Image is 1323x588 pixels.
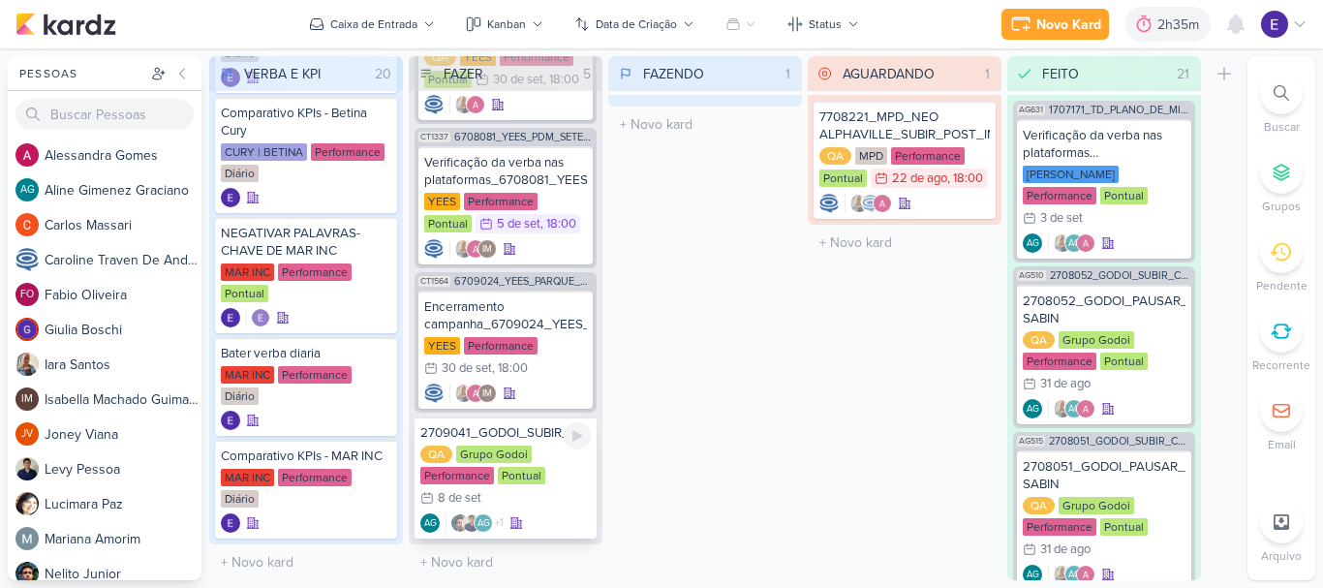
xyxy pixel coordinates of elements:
[477,519,490,529] p: AG
[1247,72,1315,136] li: Ctrl + F
[454,276,593,287] span: 6709024_YEES_PARQUE_BUENA_VISTA_NOVA_CAMPANHA_TEASER_META
[482,389,492,399] p: IM
[418,132,450,142] span: CT1337
[466,239,485,259] img: Alessandra Gomes
[1027,239,1039,249] p: AG
[15,422,39,446] div: Joney Viana
[449,384,497,403] div: Colaboradores: Iara Santos, Alessandra Gomes, Isabella Machado Guimarães
[1017,270,1046,281] span: AG510
[1261,11,1288,38] img: Eduardo Quaresma
[498,467,545,484] div: Pontual
[493,515,504,531] span: +1
[819,147,851,165] div: QA
[221,366,274,384] div: MAR INC
[1001,9,1109,40] button: Novo Kard
[1023,331,1055,349] div: QA
[1048,565,1095,584] div: Colaboradores: Iara Santos, Aline Gimenez Graciano, Alessandra Gomes
[1023,518,1096,536] div: Performance
[1027,405,1039,415] p: AG
[45,529,201,549] div: M a r i a n a A m o r i m
[20,290,34,300] p: FO
[1076,233,1095,253] img: Alessandra Gomes
[45,389,201,410] div: I s a b e l l a M a c h a d o G u i m a r ã e s
[21,394,33,405] p: IM
[1268,436,1296,453] p: Email
[855,147,887,165] div: MPD
[1023,127,1185,162] div: Verificação da verba nas plataformas 1707171_TD_PLANO_DE_MIDIA_SETEMBRO+OUTUBRO
[221,188,240,207] div: Criador(a): Eduardo Quaresma
[492,362,528,375] div: , 18:00
[454,95,474,114] img: Iara Santos
[15,387,39,411] div: Isabella Machado Guimarães
[477,384,497,403] div: Isabella Machado Guimarães
[15,457,39,480] img: Levy Pessoa
[1040,212,1083,225] div: 3 de set
[1068,405,1081,415] p: AG
[1100,353,1148,370] div: Pontual
[15,65,147,82] div: Pessoas
[812,229,998,257] input: + Novo kard
[15,492,39,515] img: Lucimara Paz
[15,353,39,376] img: Iara Santos
[221,308,240,327] img: Eduardo Quaresma
[873,194,892,213] img: Alessandra Gomes
[221,513,240,533] img: Eduardo Quaresma
[15,562,39,585] img: Nelito Junior
[1050,270,1191,281] span: 2708052_GODOI_SUBIR_CONTEUDO_SOCIAL_EM_PERFORMANCE_SABIN
[1076,565,1095,584] img: Alessandra Gomes
[564,422,591,449] div: Ligar relógio
[45,285,201,305] div: F a b i o O l i v e i r a
[819,194,839,213] img: Caroline Traven De Andrade
[45,250,201,270] div: C a r o l i n e T r a v e n D e A n d r a d e
[466,95,485,114] img: Alessandra Gomes
[420,513,440,533] div: Aline Gimenez Graciano
[1040,378,1091,390] div: 31 de ago
[20,185,35,196] p: AG
[449,239,497,259] div: Colaboradores: Iara Santos, Alessandra Gomes, Isabella Machado Guimarães
[221,411,240,430] div: Criador(a): Eduardo Quaresma
[454,384,474,403] img: Iara Santos
[45,494,201,514] div: L u c i m a r a P a z
[424,384,444,403] div: Criador(a): Caroline Traven De Andrade
[420,467,494,484] div: Performance
[1023,399,1042,418] div: Aline Gimenez Graciano
[45,320,201,340] div: G i u l i a B o s c h i
[819,194,839,213] div: Criador(a): Caroline Traven De Andrade
[221,263,274,281] div: MAR INC
[45,145,201,166] div: A l e s s a n d r a G o m e s
[891,147,965,165] div: Performance
[1048,233,1095,253] div: Colaboradores: Iara Santos, Aline Gimenez Graciano, Alessandra Gomes
[424,215,472,232] div: Pontual
[464,193,538,210] div: Performance
[1023,399,1042,418] div: Criador(a): Aline Gimenez Graciano
[1100,187,1148,204] div: Pontual
[424,154,587,189] div: Verificação da verba nas plataformas_6708081_YEES_PDM_SETEMBRO
[221,225,391,260] div: NEGATIVAR PALAVRAS-CHAVE DE MAR INC
[424,95,444,114] img: Caroline Traven De Andrade
[413,548,599,576] input: + Novo kard
[221,308,240,327] div: Criador(a): Eduardo Quaresma
[449,95,485,114] div: Colaboradores: Iara Santos, Alessandra Gomes
[1023,565,1042,584] div: Aline Gimenez Graciano
[1036,15,1101,35] div: Novo Kard
[497,218,540,231] div: 5 de set
[778,64,798,84] div: 1
[1023,233,1042,253] div: Aline Gimenez Graciano
[15,318,39,341] img: Giulia Boschi
[15,13,116,36] img: kardz.app
[278,366,352,384] div: Performance
[251,308,270,327] img: Eduardo Quaresma
[442,362,492,375] div: 30 de set
[21,429,33,440] p: JV
[1023,458,1185,493] div: 2708051_GODOI_PAUSAR_ANUNCIO_AB SABIN
[45,459,201,480] div: L e v y P e s s o a
[1053,233,1072,253] img: Iara Santos
[221,490,259,508] div: Diário
[45,424,201,445] div: J o n e y V i a n a
[819,108,990,143] div: 7708221_MPD_NEO ALPHAVILLE_SUBIR_POST_IMPULSIONAMENTO_META_ADS
[454,132,593,142] span: 6708081_YEES_PDM_SETEMBRO
[1023,565,1042,584] div: Criador(a): Aline Gimenez Graciano
[454,239,474,259] img: Iara Santos
[1023,233,1042,253] div: Criador(a): Aline Gimenez Graciano
[221,411,240,430] img: Eduardo Quaresma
